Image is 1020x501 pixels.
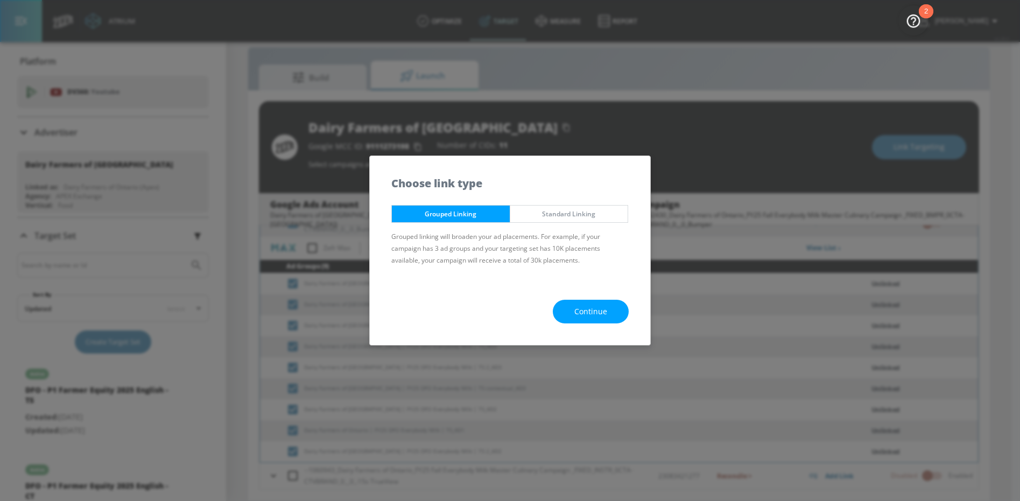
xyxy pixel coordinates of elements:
[924,11,928,25] div: 2
[553,300,629,324] button: Continue
[391,205,510,223] button: Grouped Linking
[898,5,928,36] button: Open Resource Center, 2 new notifications
[518,208,620,220] span: Standard Linking
[574,305,607,319] span: Continue
[510,205,629,223] button: Standard Linking
[391,178,482,189] h5: Choose link type
[391,231,629,266] p: Grouped linking will broaden your ad placements. For example, if your campaign has 3 ad groups an...
[400,208,502,220] span: Grouped Linking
